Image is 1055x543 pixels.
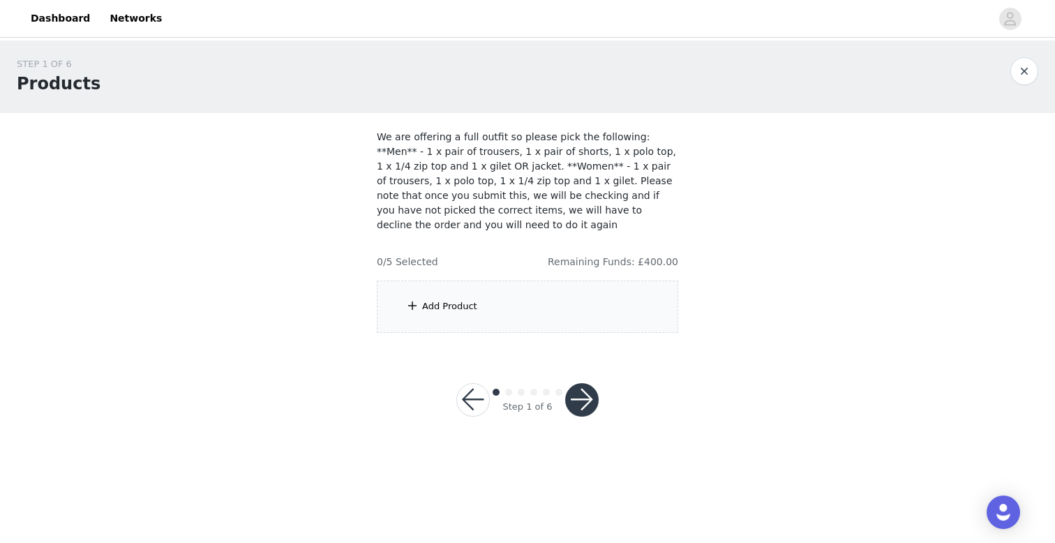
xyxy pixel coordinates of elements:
p: We are offering a full outfit so please pick the following: **Men** - 1 x pair of trousers, 1 x p... [377,130,678,232]
div: Open Intercom Messenger [987,496,1020,529]
h4: 0/5 Selected [377,255,438,269]
div: avatar [1003,8,1017,30]
div: STEP 1 OF 6 [17,57,100,71]
a: Networks [101,3,170,34]
div: Add Product [422,299,477,313]
h4: Remaining Funds: £400.00 [548,255,678,269]
div: Step 1 of 6 [502,400,552,414]
a: Dashboard [22,3,98,34]
h1: Products [17,71,100,96]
